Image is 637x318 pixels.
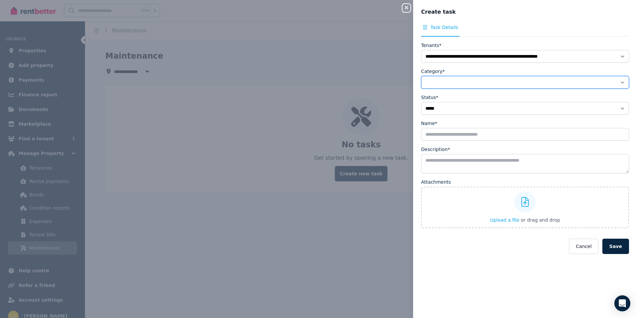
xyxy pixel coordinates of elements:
[490,217,519,223] span: Upload a file
[421,8,456,16] span: Create task
[490,217,560,223] button: Upload a file or drag and drop
[421,146,450,153] label: Description*
[421,24,629,37] nav: Tabs
[421,68,445,75] label: Category*
[602,239,629,254] button: Save
[421,94,438,101] label: Status*
[421,179,451,185] label: Attachments
[421,42,441,49] label: Tenants*
[430,24,458,31] span: Task Details
[569,239,598,254] button: Cancel
[421,120,437,127] label: Name*
[521,217,560,223] span: or drag and drop
[614,295,630,311] div: Open Intercom Messenger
